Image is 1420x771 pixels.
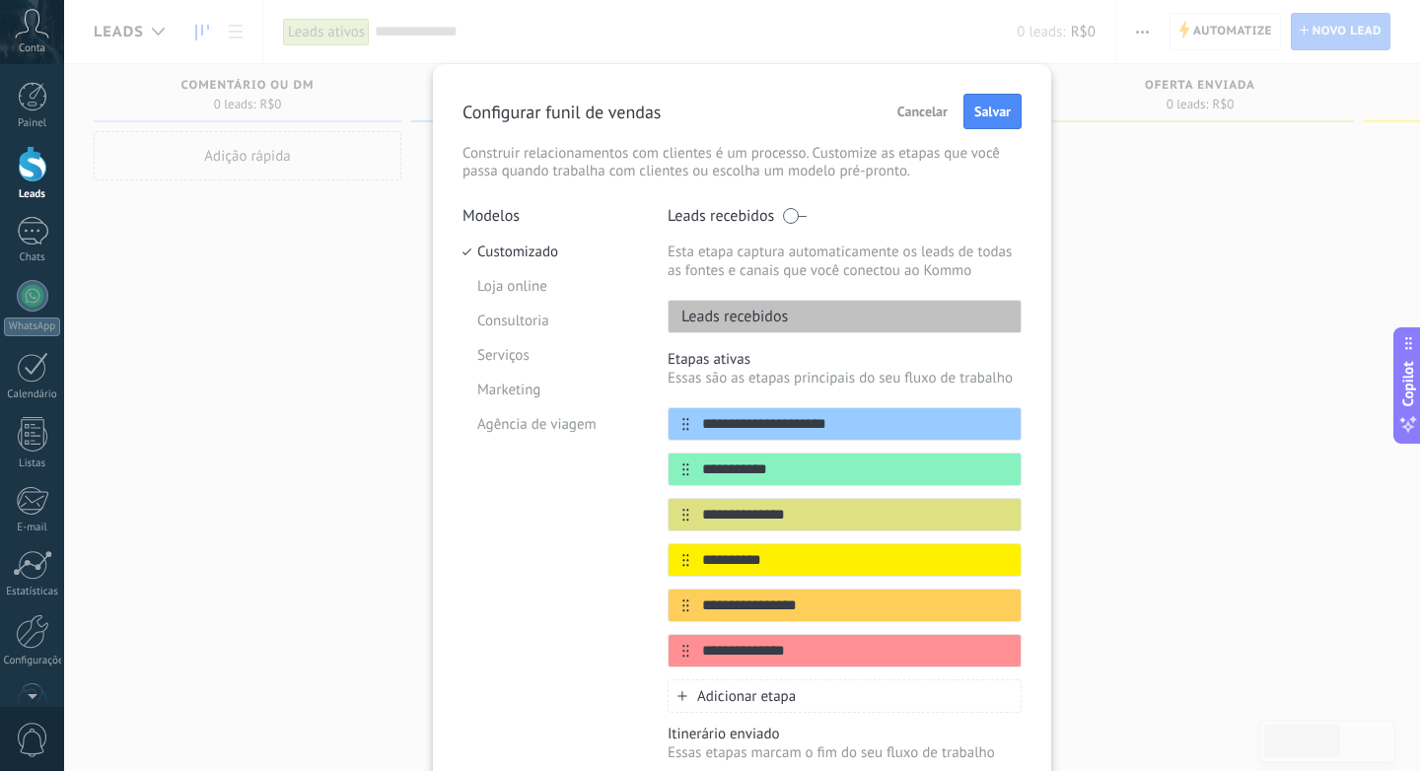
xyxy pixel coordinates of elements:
[963,94,1022,129] button: Salvar
[4,522,61,534] div: E-mail
[4,586,61,598] div: Estatísticas
[4,188,61,201] div: Leads
[462,407,638,442] li: Agência de viagem
[462,235,638,269] li: Customizado
[668,206,774,226] p: Leads recebidos
[1398,362,1418,407] span: Copilot
[4,388,61,401] div: Calendário
[897,105,948,118] span: Cancelar
[4,457,61,470] div: Listas
[668,743,1022,762] p: Essas etapas marcam o fim do seu fluxo de trabalho
[668,725,1022,743] p: Itinerário enviado
[462,373,638,407] li: Marketing
[974,105,1011,118] span: Salvar
[697,687,796,706] span: Adicionar etapa
[669,307,788,326] p: Leads recebidos
[462,338,638,373] li: Serviços
[462,145,1022,180] p: Construir relacionamentos com clientes é um processo. Customize as etapas que você passa quando t...
[462,304,638,338] li: Consultoria
[4,317,60,336] div: WhatsApp
[668,350,1022,369] p: Etapas ativas
[462,206,638,226] p: Modelos
[462,101,661,123] p: Configurar funil de vendas
[4,251,61,264] div: Chats
[4,655,61,667] div: Configurações
[888,97,957,126] button: Cancelar
[4,117,61,130] div: Painel
[668,243,1022,280] p: Esta etapa captura automaticamente os leads de todas as fontes e canais que você conectou ao Kommo
[19,42,45,55] span: Conta
[462,269,638,304] li: Loja online
[668,369,1022,387] p: Essas são as etapas principais do seu fluxo de trabalho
